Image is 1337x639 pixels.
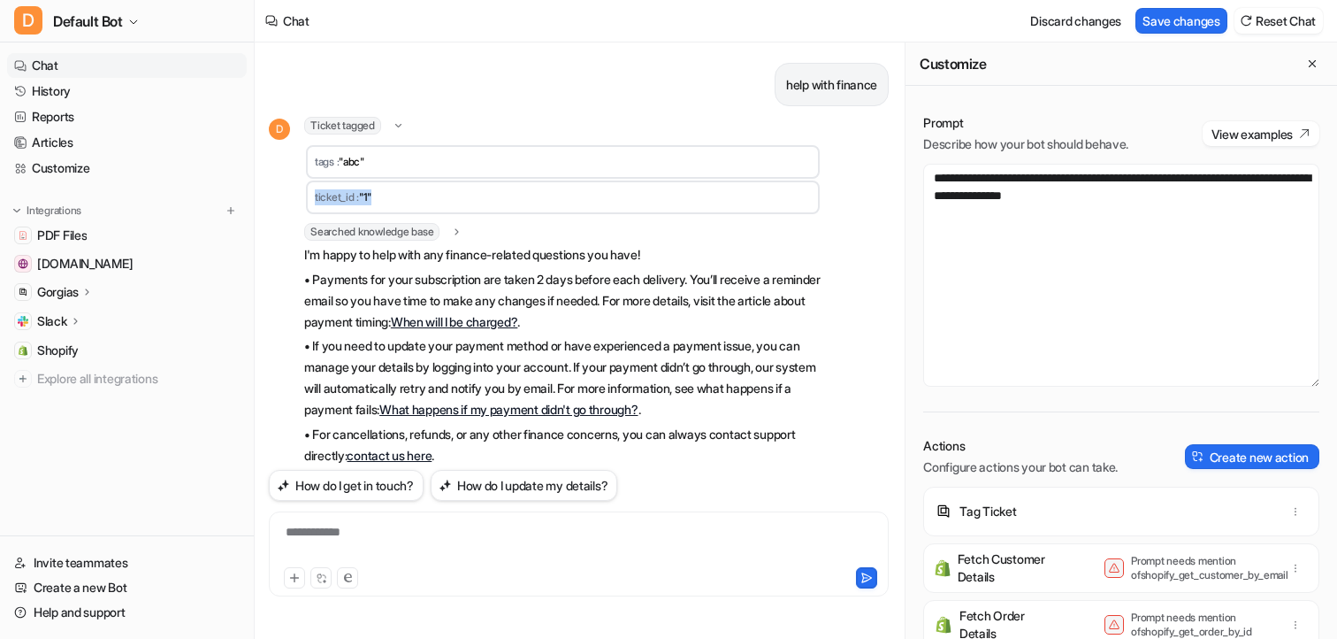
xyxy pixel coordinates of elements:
[7,366,247,391] a: Explore all integrations
[7,53,247,78] a: Chat
[37,227,87,244] span: PDF Files
[347,448,432,463] a: contact us here
[37,255,133,273] span: [DOMAIN_NAME]
[7,202,87,219] button: Integrations
[1203,121,1319,146] button: View examples
[304,117,381,135] span: Ticket tagged
[379,402,638,417] a: What happens if my payment didn't go through?
[1185,444,1319,469] button: Create new action
[7,251,247,276] a: help.years.com[DOMAIN_NAME]
[7,223,247,248] a: PDF FilesPDF Files
[27,204,81,218] p: Integrations
[920,55,986,73] h2: Customize
[1131,554,1272,582] p: Prompt needs mention of shopify_get_customer_by_email
[923,135,1128,153] p: Describe how your bot should behave.
[958,550,1062,586] p: Fetch Customer Details
[37,283,79,301] p: Gorgias
[37,365,240,393] span: Explore all integrations
[935,616,952,634] img: Fetch Order Details icon
[923,437,1118,455] p: Actions
[37,312,67,330] p: Slack
[7,550,247,575] a: Invite teammates
[1131,611,1272,639] p: Prompt needs mention of shopify_get_order_by_id
[7,600,247,625] a: Help and support
[7,130,247,155] a: Articles
[7,79,247,104] a: History
[7,104,247,129] a: Reports
[1234,8,1323,34] button: Reset Chat
[18,316,28,327] img: Slack
[304,269,821,333] p: • Payments for your subscription are taken 2 days before each delivery. You’ll receive a reminder...
[304,244,821,266] p: I'm happy to help with any finance-related questions you have!
[7,156,247,181] a: Customize
[923,114,1128,132] p: Prompt
[18,258,28,269] img: help.years.com
[339,155,364,168] span: "abc"
[315,190,359,204] span: ticket_id :
[18,287,28,297] img: Gorgias
[935,503,952,520] img: Tag Ticket icon
[269,470,424,501] button: How do I get in touch?
[391,314,518,329] a: When will I be charged?
[37,342,79,359] span: Shopify
[1192,450,1204,463] img: create-action-icon.svg
[959,503,1016,520] p: Tag Ticket
[11,204,23,217] img: expand menu
[1302,53,1323,74] button: Close flyout
[1240,14,1252,27] img: reset
[935,559,951,577] img: Fetch Customer Details icon
[359,190,371,204] span: "1"
[923,458,1118,476] p: Configure actions your bot can take.
[7,338,247,363] a: ShopifyShopify
[786,74,877,96] p: help with finance
[14,370,32,388] img: explore all integrations
[1023,8,1128,34] button: Discard changes
[18,230,28,241] img: PDF Files
[269,119,290,140] span: D
[225,204,237,217] img: menu_add.svg
[7,575,247,600] a: Create a new Bot
[14,6,42,35] span: D
[18,345,28,356] img: Shopify
[304,223,439,241] span: Searched knowledge base
[304,335,821,420] p: • If you need to update your payment method or have experienced a payment issue, you can manage y...
[283,12,309,30] div: Chat
[1135,8,1227,34] button: Save changes
[315,155,339,168] span: tags :
[304,424,821,466] p: • For cancellations, refunds, or any other finance concerns, you can always contact support direc...
[431,470,617,501] button: How do I update my details?
[53,9,123,34] span: Default Bot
